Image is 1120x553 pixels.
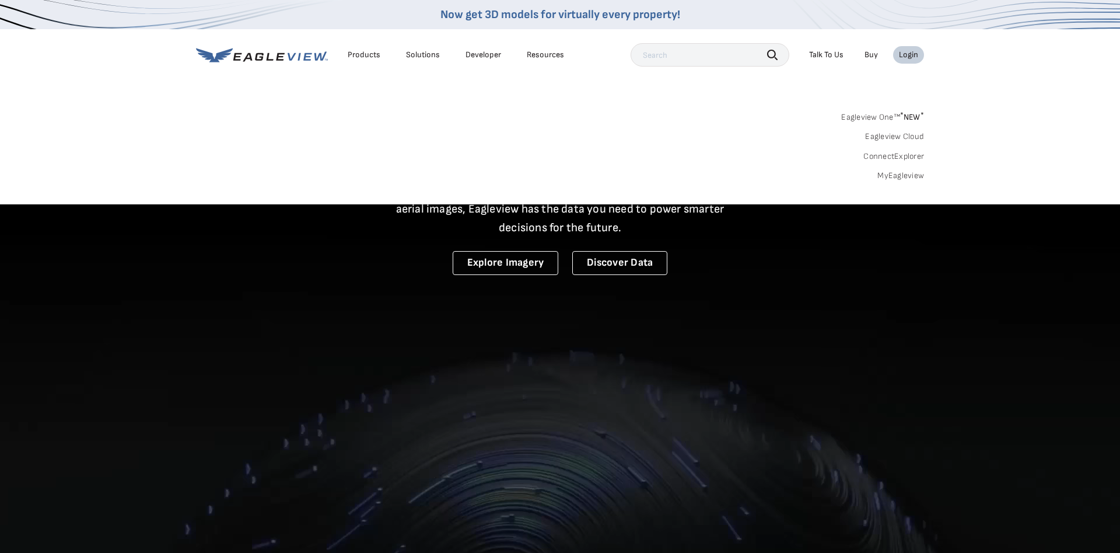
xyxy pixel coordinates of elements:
a: Eagleview One™*NEW* [841,109,924,122]
a: MyEagleview [877,171,924,181]
span: NEW [900,112,924,122]
a: Now get 3D models for virtually every property! [440,8,680,22]
div: Talk To Us [809,50,843,60]
p: A new era starts here. Built on more than 3.5 billion high-resolution aerial images, Eagleview ha... [381,181,738,237]
a: ConnectExplorer [863,151,924,162]
div: Solutions [406,50,440,60]
div: Login [899,50,918,60]
a: Discover Data [572,251,667,275]
a: Developer [466,50,501,60]
a: Explore Imagery [453,251,559,275]
a: Eagleview Cloud [865,131,924,142]
div: Products [348,50,380,60]
a: Buy [864,50,878,60]
div: Resources [527,50,564,60]
input: Search [631,43,789,67]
